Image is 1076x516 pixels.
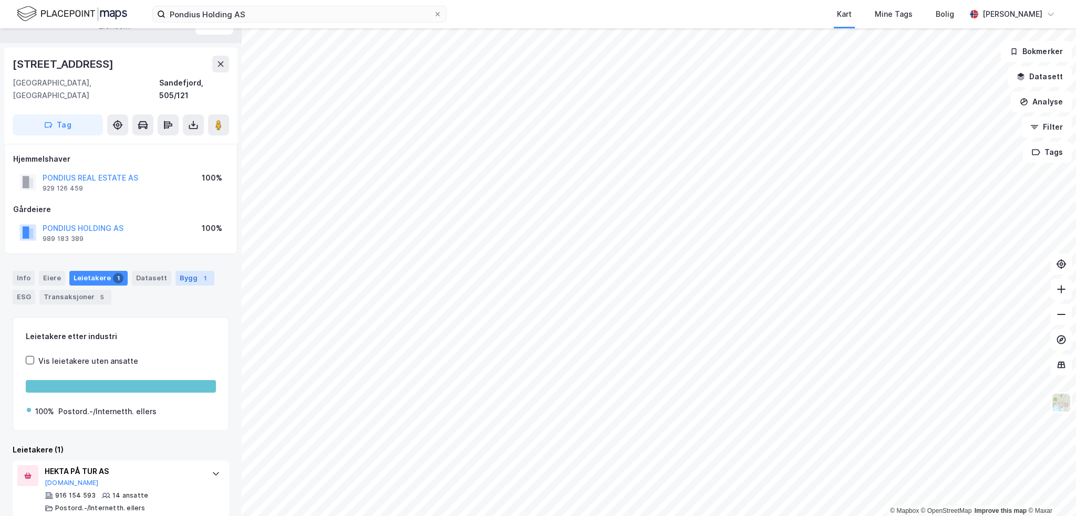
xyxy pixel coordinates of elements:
div: Mine Tags [875,8,913,20]
iframe: Chat Widget [1023,466,1076,516]
button: Tag [13,114,103,135]
div: 1 [113,273,123,283]
a: OpenStreetMap [921,507,972,514]
button: Filter [1021,117,1072,138]
div: 916 154 593 [55,491,96,500]
img: logo.f888ab2527a4732fd821a326f86c7f29.svg [17,5,127,23]
img: Z [1051,393,1071,413]
div: HEKTA PÅ TUR AS [45,465,201,478]
div: 5 [97,292,107,302]
div: [PERSON_NAME] [982,8,1042,20]
div: Eiere [39,271,65,286]
div: Transaksjoner [39,290,111,304]
button: [DOMAIN_NAME] [45,479,99,487]
div: Kart [837,8,852,20]
div: 14 ansatte [112,491,148,500]
button: Tags [1023,142,1072,163]
div: [GEOGRAPHIC_DATA], [GEOGRAPHIC_DATA] [13,77,159,102]
button: Datasett [1008,66,1072,87]
div: 100% [202,222,222,235]
div: 100% [202,172,222,184]
div: 929 126 459 [43,184,83,193]
div: Gårdeiere [13,203,229,216]
button: Bokmerker [1001,41,1072,62]
div: Postord.-/Internetth. ellers [58,405,157,418]
div: Vis leietakere uten ansatte [38,355,138,367]
a: Improve this map [975,507,1027,514]
div: Info [13,271,35,286]
div: 100% [35,405,54,418]
div: Sandefjord, 505/121 [159,77,229,102]
div: Kontrollprogram for chat [1023,466,1076,516]
a: Mapbox [890,507,919,514]
div: Leietakere [69,271,128,286]
div: Leietakere etter industri [26,330,216,343]
div: Datasett [132,271,171,286]
div: 989 183 389 [43,235,84,243]
div: ESG [13,290,35,304]
div: Bygg [175,271,214,286]
input: Søk på adresse, matrikkel, gårdeiere, leietakere eller personer [165,6,433,22]
div: Bolig [936,8,954,20]
button: Analyse [1011,91,1072,112]
div: Postord.-/Internetth. ellers [55,504,146,512]
div: Hjemmelshaver [13,153,229,165]
div: [STREET_ADDRESS] [13,56,116,72]
div: 1 [200,273,210,283]
div: Leietakere (1) [13,444,229,456]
